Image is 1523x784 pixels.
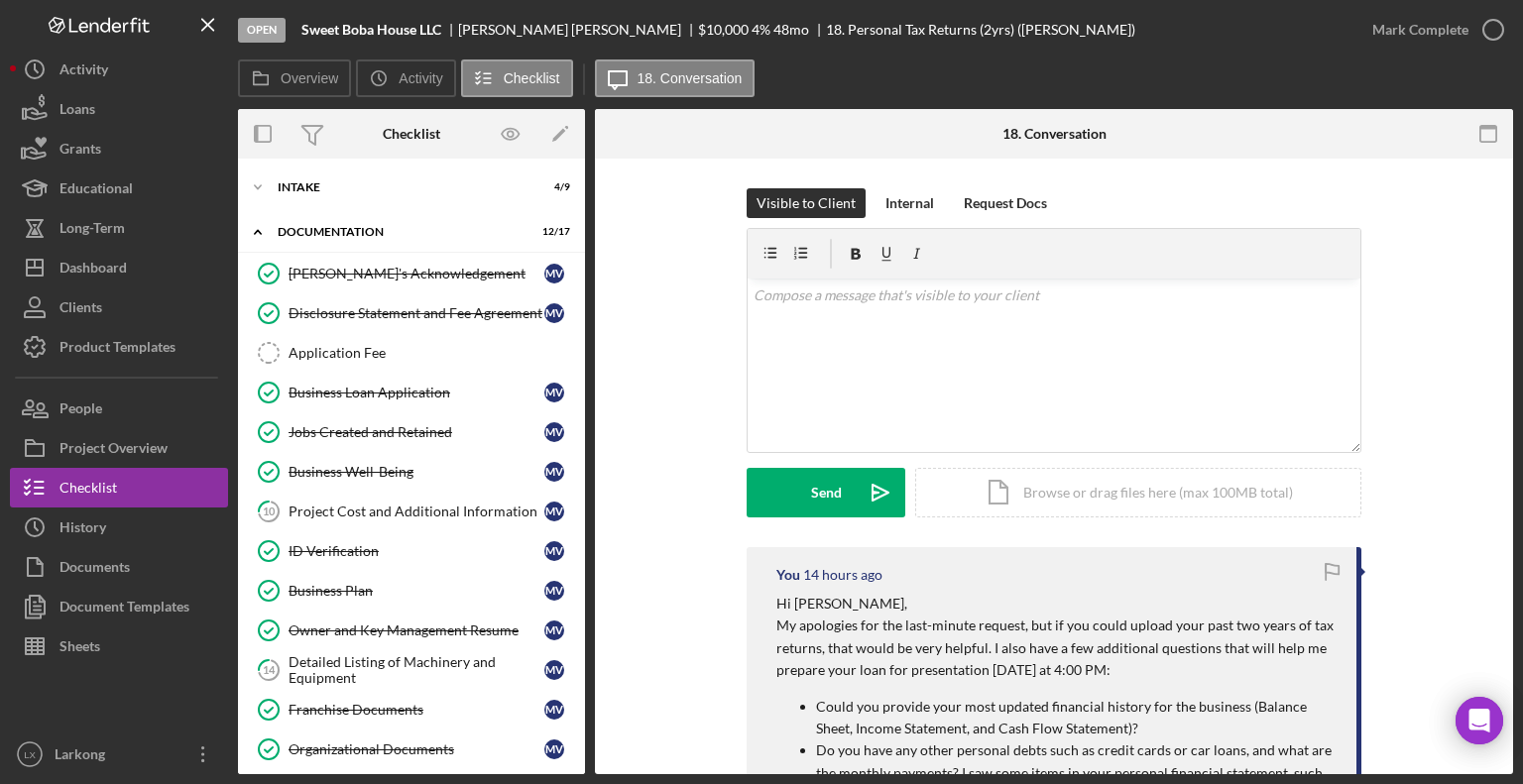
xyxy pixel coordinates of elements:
[10,468,228,507] button: Checklist
[504,70,560,86] label: Checklist
[534,226,570,238] div: 12 / 17
[59,129,101,173] div: Grants
[301,22,441,38] b: Sweet Boba House LLC
[10,248,228,287] button: Dashboard
[59,626,100,671] div: Sheets
[289,504,544,519] div: Project Cost and Additional Information
[544,303,564,323] div: M V
[544,700,564,720] div: M V
[10,287,228,327] button: Clients
[248,452,575,492] a: Business Well-BeingMV
[885,188,934,218] div: Internal
[1002,126,1107,142] div: 18. Conversation
[59,507,106,552] div: History
[964,188,1047,218] div: Request Docs
[248,571,575,611] a: Business PlanMV
[238,59,351,97] button: Overview
[10,168,228,208] button: Educational
[289,622,544,638] div: Owner and Key Management Resume
[776,593,1337,615] p: Hi [PERSON_NAME],
[534,181,570,193] div: 4 / 9
[544,462,564,482] div: M V
[24,749,36,760] text: LX
[10,428,228,468] button: Project Overview
[544,581,564,601] div: M V
[399,70,442,86] label: Activity
[1372,10,1468,50] div: Mark Complete
[10,626,228,666] a: Sheets
[461,59,573,97] button: Checklist
[544,541,564,561] div: M V
[59,168,133,213] div: Educational
[278,226,521,238] div: Documentation
[248,650,575,690] a: 14Detailed Listing of Machinery and EquipmentMV
[59,587,189,631] div: Document Templates
[289,424,544,440] div: Jobs Created and Retained
[747,468,905,517] button: Send
[238,18,286,43] div: Open
[747,188,866,218] button: Visible to Client
[59,287,102,332] div: Clients
[248,412,575,452] a: Jobs Created and RetainedMV
[289,266,544,281] div: [PERSON_NAME]'s Acknowledgement
[289,702,544,718] div: Franchise Documents
[263,504,276,517] tspan: 10
[248,254,575,293] a: [PERSON_NAME]'s AcknowledgementMV
[10,327,228,367] button: Product Templates
[544,739,564,759] div: M V
[289,305,544,321] div: Disclosure Statement and Fee Agreement
[776,567,800,583] div: You
[59,89,95,134] div: Loans
[289,654,544,686] div: Detailed Listing of Machinery and Equipment
[1456,697,1503,744] div: Open Intercom Messenger
[248,611,575,650] a: Owner and Key Management ResumeMV
[289,464,544,480] div: Business Well-Being
[59,468,117,512] div: Checklist
[10,208,228,248] a: Long-Term
[59,50,108,94] div: Activity
[816,696,1337,740] p: Could you provide your most updated financial history for the business (Balance Sheet, Income Sta...
[59,208,125,253] div: Long-Term
[10,89,228,129] button: Loans
[10,50,228,89] button: Activity
[826,22,1135,38] div: 18. Personal Tax Returns (2yrs) ([PERSON_NAME])
[10,734,228,774] button: LXLarkong [PERSON_NAME]
[289,385,544,400] div: Business Loan Application
[10,587,228,626] a: Document Templates
[544,620,564,640] div: M V
[698,21,749,38] span: $10,000
[289,543,544,559] div: ID Verification
[1352,10,1513,50] button: Mark Complete
[544,383,564,402] div: M V
[59,248,127,292] div: Dashboard
[876,188,944,218] button: Internal
[752,22,770,38] div: 4 %
[458,22,698,38] div: [PERSON_NAME] [PERSON_NAME]
[10,129,228,168] button: Grants
[59,327,176,372] div: Product Templates
[289,741,544,757] div: Organizational Documents
[248,729,575,769] a: Organizational DocumentsMV
[248,690,575,729] a: Franchise DocumentsMV
[281,70,338,86] label: Overview
[248,373,575,412] a: Business Loan ApplicationMV
[803,567,882,583] time: 2025-10-03 04:26
[289,345,574,361] div: Application Fee
[248,333,575,373] a: Application Fee
[289,583,544,599] div: Business Plan
[10,547,228,587] button: Documents
[59,547,130,592] div: Documents
[248,492,575,531] a: 10Project Cost and Additional InformationMV
[278,181,521,193] div: Intake
[356,59,455,97] button: Activity
[773,22,809,38] div: 48 mo
[248,293,575,333] a: Disclosure Statement and Fee AgreementMV
[10,389,228,428] button: People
